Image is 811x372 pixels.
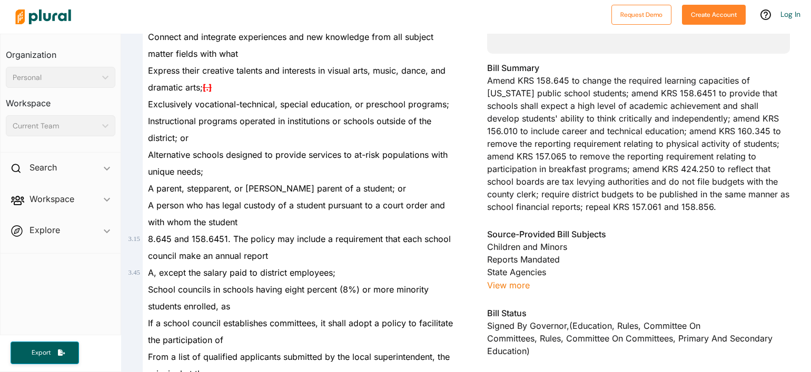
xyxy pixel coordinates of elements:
[6,39,115,63] h3: Organization
[13,72,98,83] div: Personal
[487,320,700,344] span: Committee On Committees
[148,65,446,93] span: Express their creative talents and interests in visual arts, music, dance, and dramatic arts;
[487,333,773,356] span: Primary and Secondary Education
[487,278,530,292] button: View more
[487,62,790,219] div: Amend KRS 158.645 to change the required learning capacities of [US_STATE] public school students...
[611,5,671,25] button: Request Demo
[611,8,671,19] a: Request Demo
[682,5,746,25] button: Create Account
[148,234,451,261] span: 8.645 and 158.6451. The policy may include a requirement that each school council make an annual ...
[148,284,429,311] span: School councils in schools having eight percent (8%) or more minority students enrolled, as
[148,116,431,143] span: Instructional programs operated in institutions or schools outside of the district; or
[11,341,79,364] button: Export
[148,183,406,194] span: A parent, stepparent, or [PERSON_NAME] parent of a student; or
[487,266,790,278] div: State Agencies
[617,320,644,331] span: Rules
[128,235,140,243] span: 3 . 15
[148,267,335,278] span: A, except the salary paid to district employees;
[148,149,448,177] span: Alternative schools designed to provide services to at-risk populations with unique needs;
[572,320,617,331] span: Education
[487,253,790,266] div: Reports Mandated
[148,99,449,109] span: Exclusively vocational-technical, special education, or preschool programs;
[24,348,58,357] span: Export
[128,269,140,276] span: 3 . 45
[487,319,790,357] div: Signed by Governor , ( )
[29,162,57,173] h2: Search
[487,62,790,74] h3: Bill Summary
[487,240,790,253] div: Children and Minors
[203,82,212,93] del: [.]
[6,88,115,111] h3: Workspace
[487,228,790,240] h3: Source-Provided Bill Subjects
[13,120,98,132] div: Current Team
[682,8,746,19] a: Create Account
[487,307,790,319] h3: Bill Status
[780,9,800,19] a: Log In
[540,333,566,344] span: Rules
[148,318,453,345] span: If a school council establishes committees, it shall adopt a policy to facilitate the participati...
[148,200,445,227] span: A person who has legal custody of a student pursuant to a court order and with whom the student
[566,333,678,344] span: Committee on Committees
